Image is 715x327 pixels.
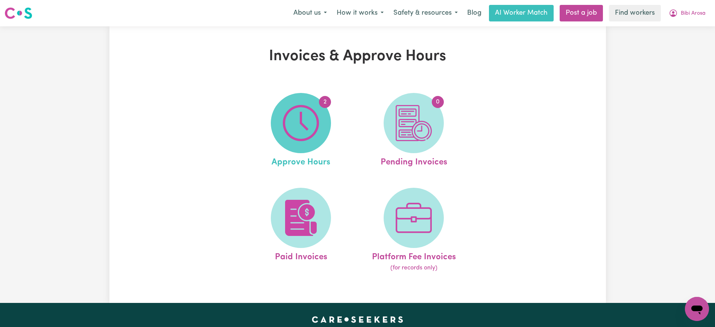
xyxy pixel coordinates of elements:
[681,9,706,18] span: Bibi Arosa
[372,248,456,264] span: Platform Fee Invoices
[664,5,710,21] button: My Account
[197,47,519,65] h1: Invoices & Approve Hours
[319,96,331,108] span: 2
[489,5,554,21] a: AI Worker Match
[560,5,603,21] a: Post a job
[432,96,444,108] span: 0
[275,248,327,264] span: Paid Invoices
[247,188,355,273] a: Paid Invoices
[312,316,403,322] a: Careseekers home page
[389,5,463,21] button: Safety & resources
[332,5,389,21] button: How it works
[5,6,32,20] img: Careseekers logo
[685,297,709,321] iframe: Button to launch messaging window
[272,153,330,169] span: Approve Hours
[360,93,468,169] a: Pending Invoices
[463,5,486,21] a: Blog
[5,5,32,22] a: Careseekers logo
[381,153,447,169] span: Pending Invoices
[247,93,355,169] a: Approve Hours
[288,5,332,21] button: About us
[360,188,468,273] a: Platform Fee Invoices(for records only)
[609,5,661,21] a: Find workers
[390,263,437,272] span: (for records only)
